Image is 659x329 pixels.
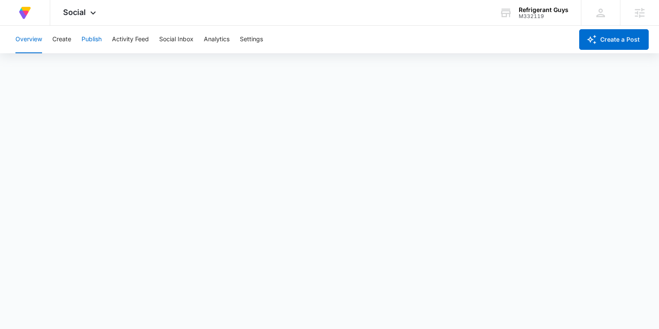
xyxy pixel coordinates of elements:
span: Social [63,8,86,17]
button: Publish [82,26,102,53]
button: Activity Feed [112,26,149,53]
button: Create [52,26,71,53]
button: Create a Post [579,29,649,50]
button: Settings [240,26,263,53]
img: Volusion [17,5,33,21]
button: Social Inbox [159,26,193,53]
div: account name [519,6,568,13]
button: Overview [15,26,42,53]
div: account id [519,13,568,19]
button: Analytics [204,26,230,53]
